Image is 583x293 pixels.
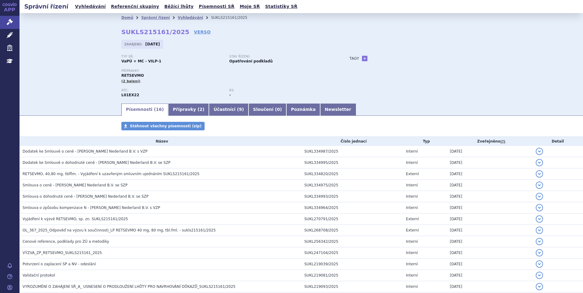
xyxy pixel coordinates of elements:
[23,206,160,210] span: Smlouva o způsobu kompenzace N - Eli Lilly Nederland B.V. s VZP
[229,59,273,63] strong: Opatřování podkladů
[536,182,543,189] button: detail
[229,55,331,58] p: Stav řízení:
[406,161,418,165] span: Interní
[121,104,168,116] a: Písemnosti (16)
[141,16,170,20] a: Správní řízení
[447,157,532,168] td: [DATE]
[536,283,543,290] button: detail
[320,104,356,116] a: Newsletter
[109,2,161,11] a: Referenční skupiny
[263,2,299,11] a: Statistiky SŘ
[23,217,128,221] span: Vyjádření k výzvě RETSEVMO, sp. zn. SUKLS215161/2025
[301,247,403,259] td: SUKL247104/2025
[156,107,162,112] span: 16
[238,2,262,11] a: Moje SŘ
[168,104,209,116] a: Přípravky (2)
[447,214,532,225] td: [DATE]
[406,284,418,289] span: Interní
[301,137,403,146] th: Číslo jednací
[447,168,532,180] td: [DATE]
[121,55,223,58] p: Typ SŘ:
[286,104,320,116] a: Poznámka
[362,56,367,61] a: +
[121,73,144,78] span: RETSEVMO
[406,262,418,266] span: Interní
[406,183,418,187] span: Interní
[23,239,109,244] span: Cenové reference, podklady pro ZÚ a metodiky
[20,2,73,11] h2: Správní řízení
[406,217,419,221] span: Externí
[301,236,403,247] td: SUKL256342/2025
[536,249,543,256] button: detail
[447,191,532,202] td: [DATE]
[23,228,216,232] span: OL_367_2025_Odpověď na výzvu k součinnosti_LP RETSEVMO 40 mg, 80 mg, tbl.fml. - sukls215161/2025
[301,214,403,225] td: SUKL270791/2025
[500,139,505,144] abbr: (?)
[23,284,235,289] span: VYROZUMĚNÍ O ZAHÁJENÍ SŘ_A_ USNESENÍ O PRODLOUŽENÍ LHŮTY PRO NAVRHOVÁNÍ DŮKAZŮ_SUKLS215161/2025
[406,206,418,210] span: Interní
[199,107,202,112] span: 2
[301,146,403,157] td: SUKL334987/2025
[536,148,543,155] button: detail
[406,149,418,154] span: Interní
[447,225,532,236] td: [DATE]
[23,194,148,199] span: Smlouva o dohodnuté ceně - Eli Lilly Nederland B.V. se SZP
[23,149,148,154] span: Dodatek ke Smlouvě o ceně - Eli Lilly Nederland B.V. s VZP
[406,194,418,199] span: Interní
[301,259,403,270] td: SUKL219039/2025
[447,137,532,146] th: Zveřejněno
[130,124,202,128] span: Stáhnout všechny písemnosti (zip)
[406,172,419,176] span: Externí
[533,137,583,146] th: Detail
[121,89,223,92] p: ATC:
[211,13,255,22] li: SUKLS215161/2025
[406,273,418,277] span: Interní
[73,2,108,11] a: Vyhledávání
[121,122,205,130] a: Stáhnout všechny písemnosti (zip)
[447,247,532,259] td: [DATE]
[447,270,532,281] td: [DATE]
[277,107,280,112] span: 0
[121,79,141,83] span: (2 balení)
[406,228,419,232] span: Externí
[536,227,543,234] button: detail
[197,2,236,11] a: Písemnosti SŘ
[301,191,403,202] td: SUKL334993/2025
[121,69,337,73] p: Přípravky:
[403,137,447,146] th: Typ
[536,260,543,268] button: detail
[447,202,532,214] td: [DATE]
[536,159,543,166] button: detail
[536,272,543,279] button: detail
[301,270,403,281] td: SUKL219081/2025
[536,215,543,223] button: detail
[145,42,160,46] strong: [DATE]
[23,251,102,255] span: VÝZVA_ZP_RETSEVMO_SUKLS215161_2025
[301,168,403,180] td: SUKL334820/2025
[209,104,248,116] a: Účastníci (9)
[447,146,532,157] td: [DATE]
[121,93,139,97] strong: SELPERKATINIB
[194,29,211,35] a: VERSO
[301,202,403,214] td: SUKL334964/2025
[349,55,359,62] h3: Tagy
[20,137,301,146] th: Název
[124,42,144,47] span: Zahájeno:
[301,281,403,292] td: SUKL219093/2025
[23,172,199,176] span: RETSEVMO, 40,80 mg, tblflm. - Vyjádření k uzavřeným smluvním ujednáním SUKLS215161/2025
[406,251,418,255] span: Interní
[178,16,203,20] a: Vyhledávání
[536,193,543,200] button: detail
[23,183,127,187] span: Smlouva o ceně - Eli Lilly Nederland B.V. se SZP
[447,259,532,270] td: [DATE]
[239,107,242,112] span: 9
[301,157,403,168] td: SUKL334995/2025
[23,161,170,165] span: Dodatek ke Smlouvě o dohodnuté ceně - Eli Lilly Nederland B.V. se SZP
[406,239,418,244] span: Interní
[447,180,532,191] td: [DATE]
[301,180,403,191] td: SUKL334975/2025
[163,2,195,11] a: Běžící lhůty
[447,281,532,292] td: [DATE]
[301,225,403,236] td: SUKL268708/2025
[229,93,231,97] strong: -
